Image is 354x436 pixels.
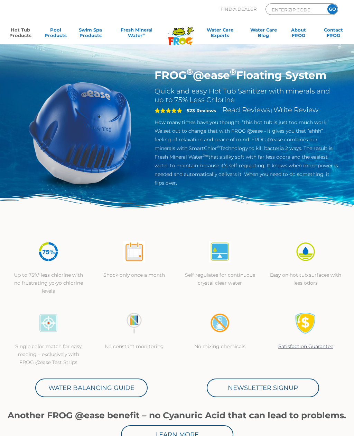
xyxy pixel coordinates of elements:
[187,67,193,77] sup: ®
[250,27,277,41] a: Water CareBlog
[98,271,170,279] p: Shock only once a month
[270,271,342,287] p: Easy on hot tub surfaces with less odors
[155,118,338,187] p: How many times have you thought, “this hot tub is just too much work!” We set out to change that ...
[278,343,333,349] a: Satisfaction Guarantee
[165,18,197,45] img: Frog Products Logo
[7,27,34,41] a: Hot TubProducts
[222,106,270,114] a: Read Reviews
[217,145,220,149] sup: ®
[77,27,104,41] a: Swim SpaProducts
[98,342,170,350] p: No constant monitoring
[198,27,242,41] a: Water CareExperts
[112,27,161,41] a: Fresh MineralWater∞
[184,342,256,350] p: No mixing chemicals
[285,27,312,41] a: AboutFROG
[6,410,348,420] h1: Another FROG @ease benefit – no Cyanuric Acid that can lead to problems.
[123,241,145,263] img: atease-icon-shock-once
[327,4,337,14] input: GO
[203,153,209,158] sup: ®∞
[155,87,338,104] h2: Quick and easy Hot Tub Sanitizer with minerals and up to 75% Less Chlorine
[295,241,316,263] img: icon-atease-easy-on
[142,32,145,36] sup: ∞
[209,241,231,263] img: atease-icon-self-regulates
[295,312,316,334] img: Satisfaction Guarantee Icon
[187,108,216,113] strong: 523 Reviews
[209,312,231,334] img: no-mixing1
[16,69,144,197] img: hot-tub-product-atease-system.png
[38,241,59,263] img: icon-atease-75percent-less
[155,69,338,82] h1: FROG @ease Floating System
[320,27,347,41] a: ContactFROG
[207,379,319,397] a: Newsletter Signup
[35,379,148,397] a: Water Balancing Guide
[155,108,182,113] span: 5
[123,312,145,334] img: no-constant-monitoring1
[42,27,69,41] a: PoolProducts
[271,108,272,113] span: |
[12,271,84,295] p: Up to 75%* less chlorine with no frustrating yo-yo chlorine levels
[221,3,257,15] p: Find A Dealer
[38,312,59,334] img: icon-atease-color-match
[12,342,84,366] p: Single color match for easy reading – exclusively with FROG @ease Test Strips
[273,106,318,114] a: Write Review
[184,271,256,287] p: Self regulates for continuous crystal clear water
[230,67,236,77] sup: ®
